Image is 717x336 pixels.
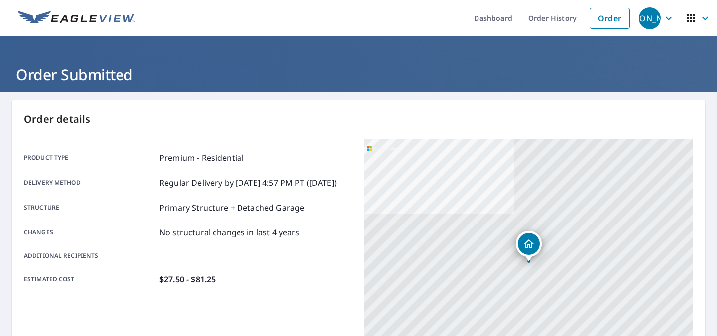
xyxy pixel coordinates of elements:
[639,7,661,29] div: [PERSON_NAME]
[159,152,243,164] p: Premium - Residential
[24,226,155,238] p: Changes
[24,273,155,285] p: Estimated cost
[24,112,693,127] p: Order details
[159,177,337,189] p: Regular Delivery by [DATE] 4:57 PM PT ([DATE])
[159,202,304,214] p: Primary Structure + Detached Garage
[159,226,300,238] p: No structural changes in last 4 years
[24,202,155,214] p: Structure
[516,231,542,262] div: Dropped pin, building 1, Residential property, 18541 Osprey Cir Anchorage, AK 99516
[24,177,155,189] p: Delivery method
[24,152,155,164] p: Product type
[12,64,705,85] h1: Order Submitted
[590,8,630,29] a: Order
[18,11,135,26] img: EV Logo
[159,273,216,285] p: $27.50 - $81.25
[24,251,155,260] p: Additional recipients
